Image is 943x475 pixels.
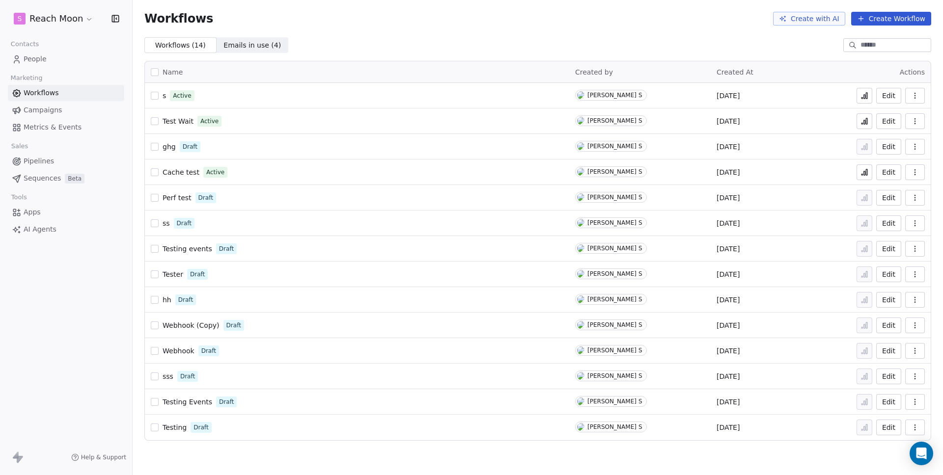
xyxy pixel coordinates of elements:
span: Draft [190,270,205,279]
span: Cache test [163,168,199,176]
span: Marketing [6,71,47,85]
div: [PERSON_NAME] S [587,372,642,379]
span: Campaigns [24,105,62,115]
span: Active [200,117,219,126]
button: Create Workflow [851,12,931,26]
a: Testing [163,422,187,432]
div: [PERSON_NAME] S [587,117,642,124]
span: [DATE] [717,320,740,330]
span: [DATE] [717,269,740,279]
img: T [577,295,584,303]
a: Edit [876,369,901,384]
span: Tester [163,270,183,278]
div: [PERSON_NAME] S [587,398,642,405]
span: Testing events [163,245,212,253]
span: AI Agents [24,224,56,235]
div: [PERSON_NAME] S [587,143,642,150]
a: ss [163,218,170,228]
img: T [577,423,584,431]
div: [PERSON_NAME] S [587,296,642,303]
a: ghg [163,142,176,152]
a: SequencesBeta [8,170,124,186]
a: Testing events [163,244,212,254]
button: Edit [876,266,901,282]
span: s [163,92,166,100]
a: s [163,91,166,101]
span: Draft [226,321,241,330]
a: Metrics & Events [8,119,124,135]
span: [DATE] [717,116,740,126]
span: [DATE] [717,167,740,177]
img: T [577,270,584,278]
span: ghg [163,143,176,151]
a: Help & Support [71,453,126,461]
button: Edit [876,139,901,155]
button: Edit [876,190,901,206]
button: Edit [876,394,901,410]
a: Pipelines [8,153,124,169]
div: [PERSON_NAME] S [587,219,642,226]
span: Perf test [163,194,192,202]
span: Metrics & Events [24,122,82,132]
span: [DATE] [717,244,740,254]
button: Edit [876,164,901,180]
a: Apps [8,204,124,220]
div: [PERSON_NAME] S [587,321,642,328]
span: Draft [177,219,192,228]
button: SReach Moon [12,10,95,27]
a: Webhook (Copy) [163,320,220,330]
span: Draft [219,244,234,253]
span: [DATE] [717,91,740,101]
span: Emails in use ( 4 ) [223,40,281,51]
span: Draft [219,397,234,406]
span: Active [206,168,224,177]
img: T [577,168,584,176]
span: Workflows [24,88,59,98]
button: Edit [876,88,901,104]
span: Pipelines [24,156,54,166]
img: T [577,244,584,252]
img: T [577,117,584,125]
a: Workflows [8,85,124,101]
a: Webhook [163,346,194,356]
a: Edit [876,420,901,435]
span: Webhook [163,347,194,355]
span: [DATE] [717,422,740,432]
a: Tester [163,269,183,279]
button: Edit [876,215,901,231]
span: Beta [65,174,84,184]
span: Draft [183,142,197,151]
span: [DATE] [717,193,740,203]
span: Sequences [24,173,61,184]
a: sss [163,371,173,381]
span: Testing Events [163,398,212,406]
button: Edit [876,241,901,257]
div: [PERSON_NAME] S [587,270,642,277]
span: Actions [900,68,925,76]
span: People [24,54,47,64]
span: hh [163,296,171,304]
div: [PERSON_NAME] S [587,245,642,252]
span: Apps [24,207,41,217]
span: Active [173,91,191,100]
span: Contacts [6,37,43,52]
span: Testing [163,423,187,431]
span: Created At [717,68,753,76]
img: T [577,321,584,329]
img: T [577,193,584,201]
span: Name [163,67,183,78]
span: Created by [575,68,613,76]
button: Edit [876,343,901,359]
div: [PERSON_NAME] S [587,347,642,354]
a: hh [163,295,171,305]
span: S [18,14,22,24]
span: Draft [180,372,195,381]
span: Tools [7,190,31,205]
